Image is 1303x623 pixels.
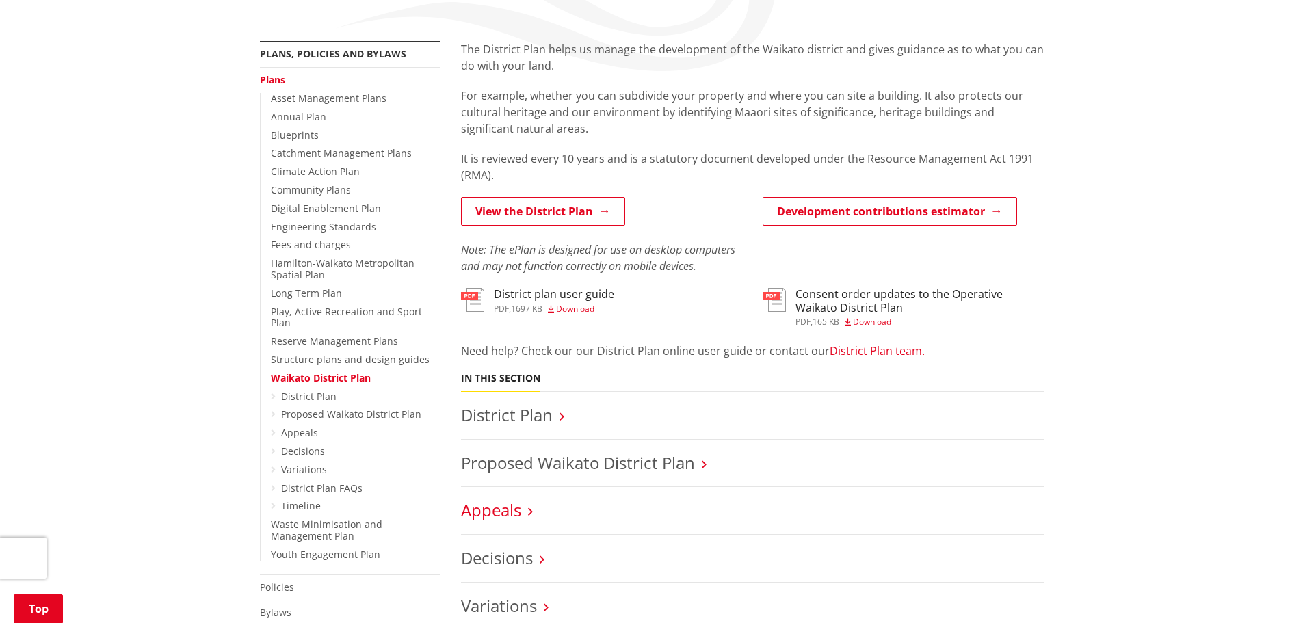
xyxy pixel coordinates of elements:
a: Variations [461,594,537,617]
a: Policies [260,581,294,594]
h3: Consent order updates to the Operative Waikato District Plan [795,288,1044,314]
span: Download [853,316,891,328]
a: Structure plans and design guides [271,353,430,366]
a: Fees and charges [271,238,351,251]
a: Waste Minimisation and Management Plan [271,518,382,542]
iframe: Messenger Launcher [1240,566,1289,615]
a: Variations [281,463,327,476]
a: Reserve Management Plans [271,334,398,347]
a: Waikato District Plan [271,371,371,384]
a: Plans, policies and bylaws [260,47,406,60]
h3: District plan user guide [494,288,614,301]
div: , [494,305,614,313]
a: Asset Management Plans [271,92,386,105]
a: Climate Action Plan [271,165,360,178]
a: Blueprints [271,129,319,142]
a: Long Term Plan [271,287,342,300]
a: Engineering Standards [271,220,376,233]
a: View the District Plan [461,197,625,226]
a: Catchment Management Plans [271,146,412,159]
p: It is reviewed every 10 years and is a statutory document developed under the Resource Management... [461,150,1044,183]
a: Top [14,594,63,623]
a: Community Plans [271,183,351,196]
a: District Plan [281,390,337,403]
img: document-pdf.svg [763,288,786,312]
div: , [795,318,1044,326]
a: Hamilton-Waikato Metropolitan Spatial Plan [271,256,414,281]
a: Appeals [461,499,521,521]
a: Plans [260,73,285,86]
a: District Plan FAQs [281,481,363,494]
p: The District Plan helps us manage the development of the Waikato district and gives guidance as t... [461,41,1044,74]
span: 165 KB [813,316,839,328]
h5: In this section [461,373,540,384]
a: Bylaws [260,606,291,619]
em: Note: The ePlan is designed for use on desktop computers and may not function correctly on mobile... [461,242,735,274]
a: District Plan team. [830,343,925,358]
a: Appeals [281,426,318,439]
a: Development contributions estimator [763,197,1017,226]
a: Consent order updates to the Operative Waikato District Plan pdf,165 KB Download [763,288,1044,326]
a: District plan user guide pdf,1697 KB Download [461,288,614,313]
a: Timeline [281,499,321,512]
img: document-pdf.svg [461,288,484,312]
a: Decisions [281,445,325,458]
span: pdf [795,316,811,328]
span: Download [556,303,594,315]
a: Annual Plan [271,110,326,123]
a: Youth Engagement Plan [271,548,380,561]
span: pdf [494,303,509,315]
a: Play, Active Recreation and Sport Plan [271,305,422,330]
a: District Plan [461,403,553,426]
a: Proposed Waikato District Plan [461,451,695,474]
p: For example, whether you can subdivide your property and where you can site a building. It also p... [461,88,1044,137]
span: 1697 KB [511,303,542,315]
a: Proposed Waikato District Plan [281,408,421,421]
p: Need help? Check our our District Plan online user guide or contact our [461,343,1044,359]
a: Digital Enablement Plan [271,202,381,215]
a: Decisions [461,546,533,569]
